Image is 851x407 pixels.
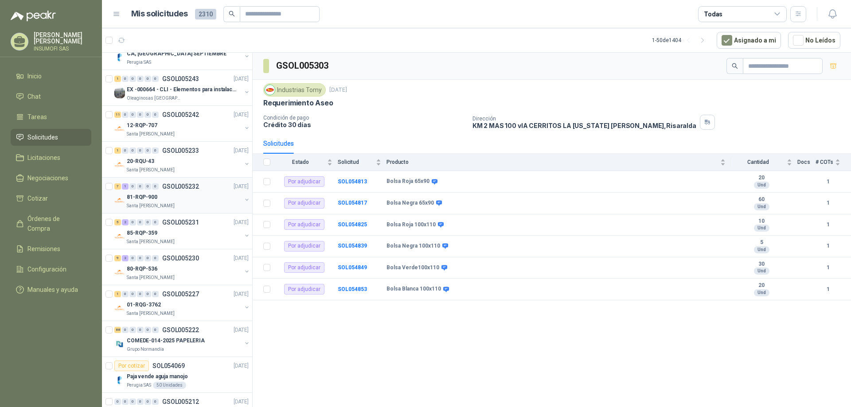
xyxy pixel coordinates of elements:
[27,244,60,254] span: Remisiones
[386,264,439,271] b: Bolsa Verde100x110
[276,59,330,73] h3: GSOL005303
[329,86,347,94] p: [DATE]
[731,282,792,289] b: 20
[127,157,154,166] p: 20-RQU-43
[137,112,144,118] div: 0
[754,182,769,189] div: Und
[122,76,129,82] div: 0
[144,76,151,82] div: 0
[114,219,121,225] div: 5
[114,253,250,281] a: 9 2 0 0 0 0 GSOL005230[DATE] Company Logo80-RQP-536Santa [PERSON_NAME]
[114,76,121,82] div: 1
[127,382,151,389] p: Perugia SAS
[27,112,47,122] span: Tareas
[127,301,161,309] p: 01-RQG-3762
[338,200,367,206] a: SOL054817
[122,147,129,154] div: 0
[472,116,696,122] p: Dirección
[788,32,840,49] button: No Leídos
[338,264,367,271] b: SOL054849
[11,88,91,105] a: Chat
[152,219,159,225] div: 0
[114,255,121,261] div: 9
[137,291,144,297] div: 0
[144,327,151,333] div: 0
[284,284,324,295] div: Por adjudicar
[263,115,465,121] p: Condición de pago
[114,195,125,206] img: Company Logo
[731,154,797,171] th: Cantidad
[127,85,237,94] p: EX -000664 - CLI - Elementos para instalacion de c
[338,178,367,185] b: SOL054813
[127,238,175,245] p: Santa [PERSON_NAME]
[127,167,175,174] p: Santa [PERSON_NAME]
[137,255,144,261] div: 0
[137,183,144,190] div: 0
[27,173,68,183] span: Negociaciones
[129,183,136,190] div: 0
[152,363,185,369] p: SOL054069
[152,147,159,154] div: 0
[816,159,833,165] span: # COTs
[234,111,249,119] p: [DATE]
[162,291,199,297] p: GSOL005227
[234,218,249,227] p: [DATE]
[284,198,324,209] div: Por adjudicar
[234,290,249,298] p: [DATE]
[754,203,769,210] div: Und
[129,399,136,405] div: 0
[127,59,151,66] p: Perugia SAS
[127,372,188,381] p: Paja vende aguja manojo
[129,147,136,154] div: 0
[162,76,199,82] p: GSOL005243
[816,264,840,272] b: 1
[731,174,792,182] b: 20
[114,327,121,333] div: 88
[114,145,250,174] a: 1 0 0 0 0 0 GSOL005233[DATE] Company Logo20-RQU-43Santa [PERSON_NAME]
[263,98,333,108] p: Requerimiento Aseo
[731,261,792,268] b: 30
[131,8,188,20] h1: Mis solicitudes
[114,159,125,170] img: Company Logo
[27,214,83,233] span: Órdenes de Compra
[27,71,42,81] span: Inicio
[338,286,367,292] a: SOL054853
[129,291,136,297] div: 0
[386,178,429,185] b: Bolsa Roja 65x90
[127,346,164,353] p: Grupo Normandía
[386,154,731,171] th: Producto
[27,153,60,163] span: Licitaciones
[114,399,121,405] div: 0
[11,109,91,125] a: Tareas
[144,399,151,405] div: 0
[114,88,125,98] img: Company Logo
[11,129,91,146] a: Solicitudes
[652,33,710,47] div: 1 - 50 de 1404
[122,399,129,405] div: 0
[144,112,151,118] div: 0
[137,327,144,333] div: 0
[234,254,249,263] p: [DATE]
[27,264,66,274] span: Configuración
[27,194,48,203] span: Cotizar
[11,210,91,237] a: Órdenes de Compra
[144,291,151,297] div: 0
[338,159,374,165] span: Solicitud
[162,112,199,118] p: GSOL005242
[152,327,159,333] div: 0
[11,149,91,166] a: Licitaciones
[386,221,436,229] b: Bolsa Roja 100x110
[114,291,121,297] div: 1
[127,50,226,58] p: CA, [GEOGRAPHIC_DATA] SEPTIEMBRE
[114,181,250,209] a: 7 1 0 0 0 0 GSOL005232[DATE] Company Logo81-RQP-900Santa [PERSON_NAME]
[114,360,149,371] div: Por cotizar
[114,147,121,154] div: 1
[338,221,367,228] b: SOL054825
[114,303,125,314] img: Company Logo
[11,11,56,21] img: Logo peakr
[127,95,183,102] p: Oleaginosas [GEOGRAPHIC_DATA][PERSON_NAME]
[127,229,157,237] p: 85-RQP-359
[152,183,159,190] div: 0
[144,147,151,154] div: 0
